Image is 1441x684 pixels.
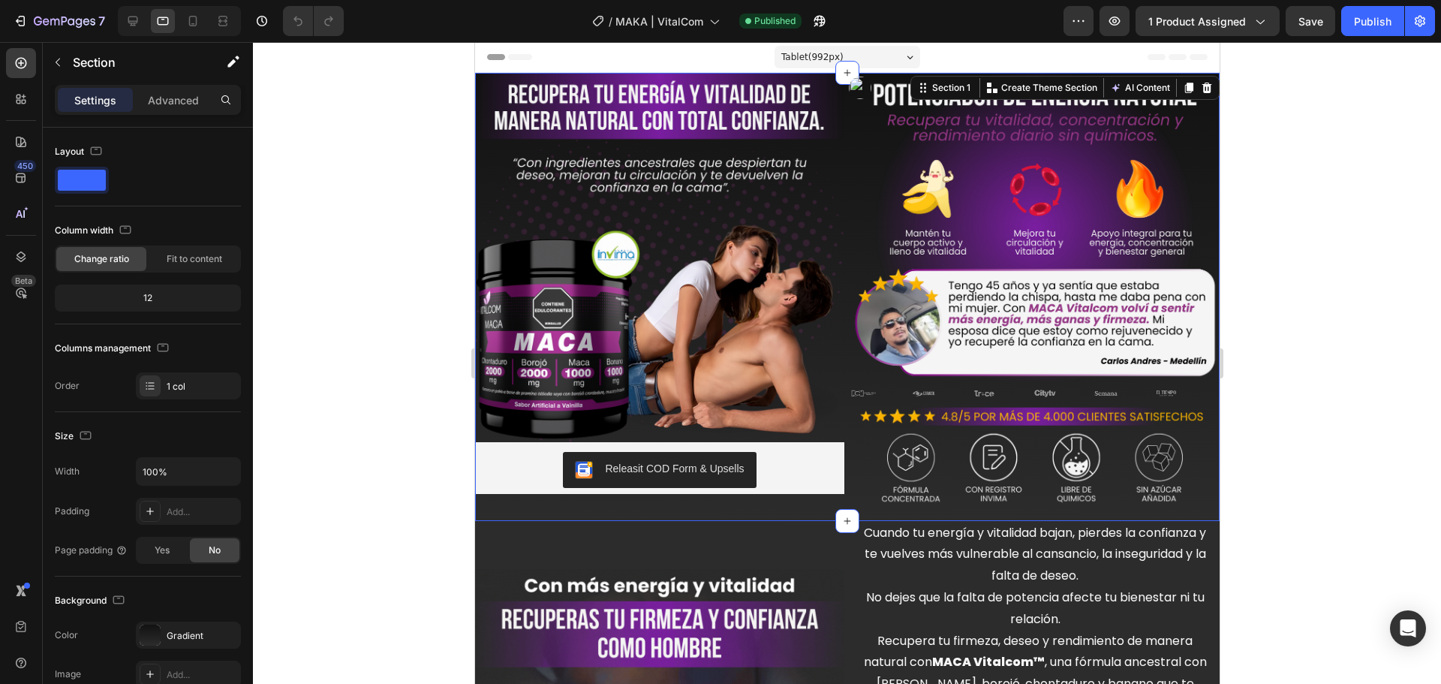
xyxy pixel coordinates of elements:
p: Settings [74,92,116,108]
p: 7 [98,12,105,30]
img: upload-icon.svg [374,35,396,57]
button: 7 [6,6,112,36]
span: Published [754,14,796,28]
span: No [209,544,221,557]
div: Page padding [55,544,128,557]
button: AI Content [632,37,698,55]
p: Create Theme Section [526,39,622,53]
div: Padding [55,505,89,518]
span: No dejes que la falta de potencia afecte tu bienestar ni tu relación. [391,547,730,586]
div: Beta [11,275,36,287]
span: 1 product assigned [1148,14,1246,29]
iframe: Design area [475,42,1220,684]
p: Advanced [148,92,199,108]
div: Add... [167,668,237,682]
p: Section [73,53,196,71]
div: 12 [58,288,238,309]
span: Change ratio [74,252,129,266]
span: Recupera tu firmeza, deseo y rendimiento de manera natural con , una fórmula ancestral con [PERSO... [389,590,732,672]
div: Publish [1354,14,1391,29]
div: Color [55,628,78,642]
div: Add... [167,505,237,519]
strong: MACA Vitalcom™ [457,611,570,628]
img: [object Object] [679,348,704,355]
div: Size [55,426,95,447]
button: Publish [1341,6,1404,36]
span: Cuando tu energía y vitalidad bajan, pierdes la confianza y te vuelves más vulnerable al cansanci... [389,482,731,543]
span: Fit to content [167,252,222,266]
div: Order [55,379,80,393]
div: Open Intercom Messenger [1390,610,1426,646]
div: Alibaba Image Search [374,35,396,57]
span: MAKA | VitalCom [615,14,703,29]
div: 1 col [167,380,237,393]
span: Yes [155,544,170,557]
div: Column width [55,221,134,241]
button: Save [1286,6,1335,36]
img: gempages_576748162086077024-00f87f81-7d8f-48d4-be76-5b501b0a00b0.png [375,364,745,466]
input: Auto [137,458,240,485]
div: Columns management [55,339,172,359]
span: Save [1298,15,1323,28]
img: [object Object] [497,348,522,355]
div: 450 [14,160,36,172]
span: / [609,14,612,29]
div: Undo/Redo [283,6,344,36]
div: Gradient [167,629,237,643]
img: [object Object] [618,348,643,355]
div: Background [55,591,128,611]
button: 1 product assigned [1136,6,1280,36]
img: [object Object] [558,348,582,355]
div: Width [55,465,80,478]
div: Section 1 [454,39,498,53]
div: Image [55,667,81,681]
div: Layout [55,142,105,162]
